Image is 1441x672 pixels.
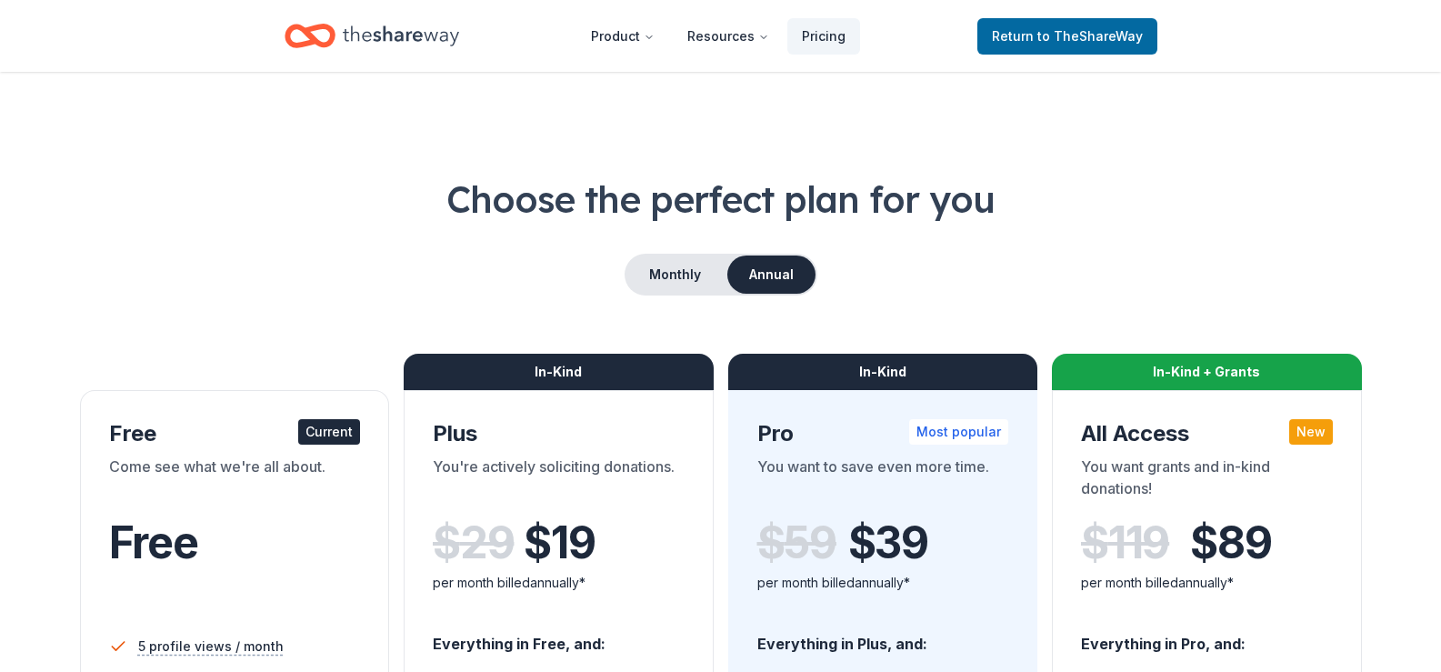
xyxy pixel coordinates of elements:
[909,419,1008,445] div: Most popular
[673,18,784,55] button: Resources
[1190,517,1271,568] span: $ 89
[138,636,284,657] span: 5 profile views / month
[1037,28,1143,44] span: to TheShareWay
[109,516,198,569] span: Free
[298,419,360,445] div: Current
[1052,354,1362,390] div: In-Kind + Grants
[992,25,1143,47] span: Return
[433,572,685,594] div: per month billed annually*
[576,18,669,55] button: Product
[787,18,860,55] a: Pricing
[285,15,459,57] a: Home
[848,517,928,568] span: $ 39
[1081,456,1333,507] div: You want grants and in-kind donations!
[1289,419,1333,445] div: New
[1081,617,1333,656] div: Everything in Pro, and:
[728,354,1038,390] div: In-Kind
[404,354,714,390] div: In-Kind
[1081,572,1333,594] div: per month billed annually*
[757,572,1009,594] div: per month billed annually*
[977,18,1157,55] a: Returnto TheShareWay
[433,617,685,656] div: Everything in Free, and:
[757,419,1009,448] div: Pro
[727,256,816,294] button: Annual
[433,419,685,448] div: Plus
[433,456,685,507] div: You're actively soliciting donations.
[626,256,724,294] button: Monthly
[109,456,361,507] div: Come see what we're all about.
[524,517,595,568] span: $ 19
[109,419,361,448] div: Free
[73,174,1368,225] h1: Choose the perfect plan for you
[1081,419,1333,448] div: All Access
[757,617,1009,656] div: Everything in Plus, and:
[757,456,1009,507] div: You want to save even more time.
[576,15,860,57] nav: Main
